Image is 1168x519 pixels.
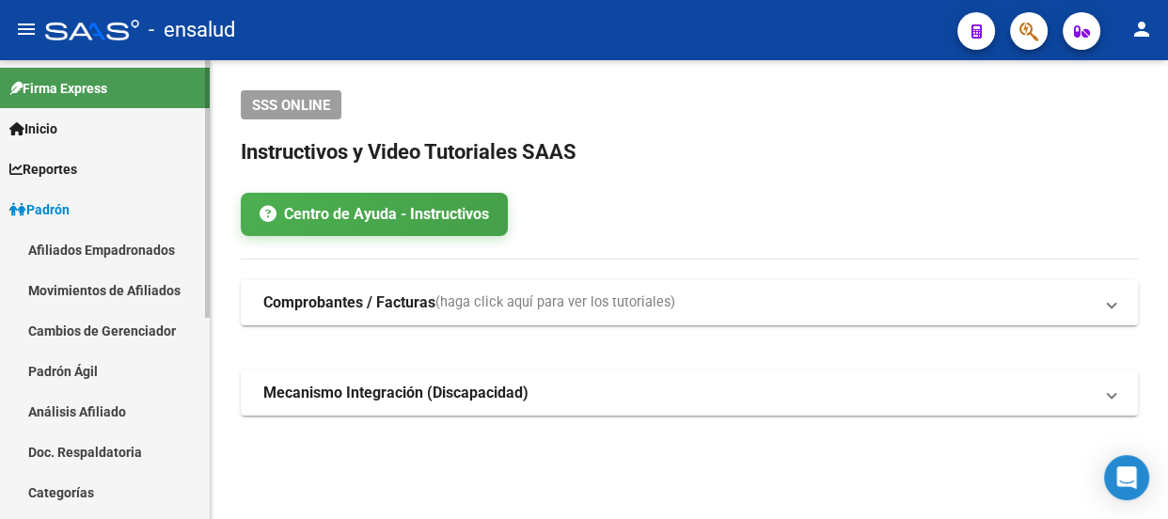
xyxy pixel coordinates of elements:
[435,292,675,313] span: (haga click aquí para ver los tutoriales)
[1104,455,1149,500] div: Open Intercom Messenger
[9,78,107,99] span: Firma Express
[263,383,529,403] strong: Mecanismo Integración (Discapacidad)
[9,118,57,139] span: Inicio
[263,292,435,313] strong: Comprobantes / Facturas
[241,134,1138,170] h2: Instructivos y Video Tutoriales SAAS
[241,280,1138,325] mat-expansion-panel-header: Comprobantes / Facturas(haga click aquí para ver los tutoriales)
[252,97,330,114] span: SSS ONLINE
[9,159,77,180] span: Reportes
[15,18,38,40] mat-icon: menu
[1130,18,1153,40] mat-icon: person
[241,370,1138,416] mat-expansion-panel-header: Mecanismo Integración (Discapacidad)
[149,9,235,51] span: - ensalud
[9,199,70,220] span: Padrón
[241,90,341,119] button: SSS ONLINE
[241,193,508,236] a: Centro de Ayuda - Instructivos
